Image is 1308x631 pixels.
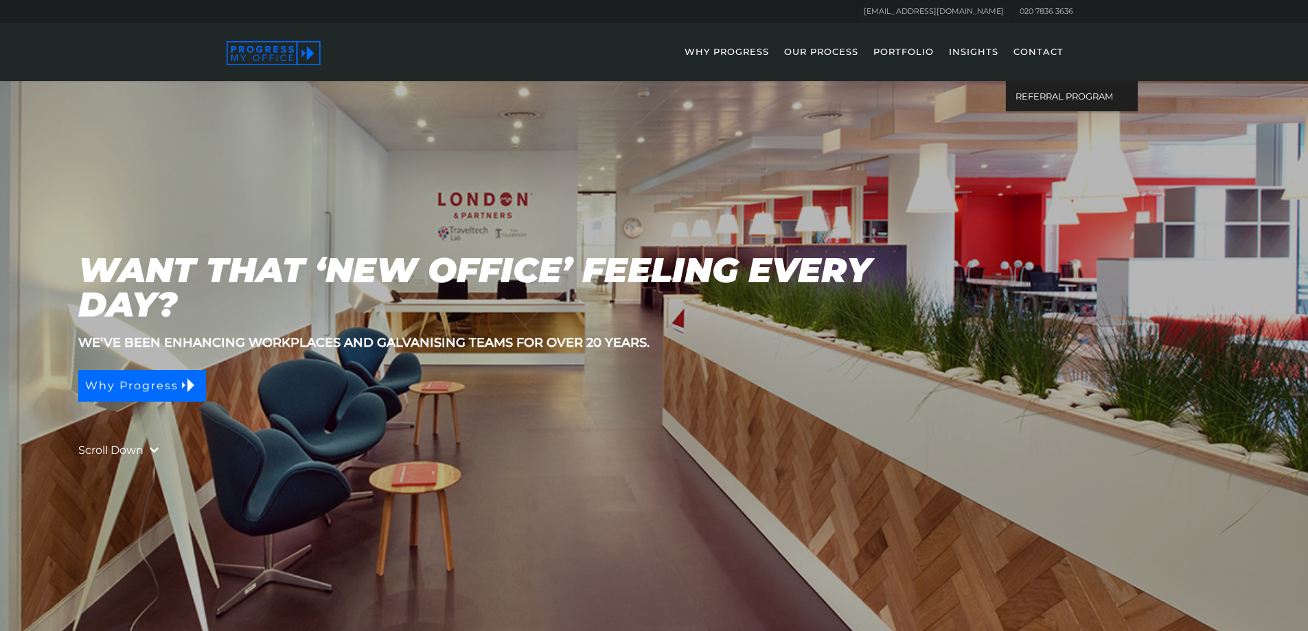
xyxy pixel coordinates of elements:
a: CONTACT [1007,41,1070,81]
a: INSIGHTS [942,41,1005,81]
a: REFERRAL PROGRAM [1006,81,1138,111]
h3: We’ve been enhancing workplaces and galvanising teams for over 20 years. [78,336,1229,349]
a: Scroll Down [78,441,144,459]
a: Why Progress [78,370,206,402]
h1: Want that ‘new office’ feeling every day? [78,253,928,322]
a: OUR PROCESS [777,41,865,81]
a: PORTFOLIO [867,41,941,81]
a: WHY PROGRESS [678,41,776,81]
